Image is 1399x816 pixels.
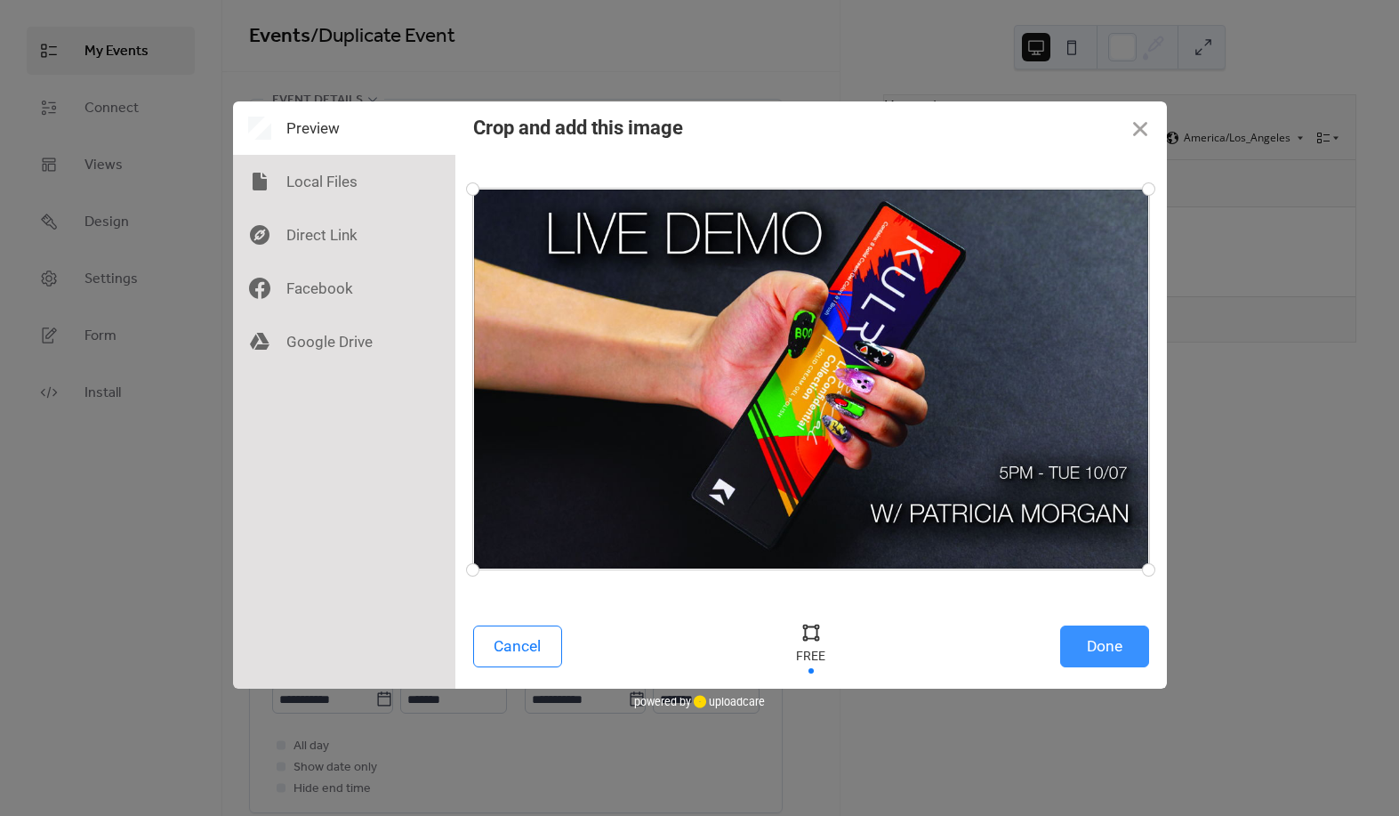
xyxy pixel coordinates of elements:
div: powered by [634,689,765,715]
div: Crop and add this image [473,117,683,139]
div: Direct Link [233,208,455,262]
button: Done [1060,626,1149,667]
a: uploadcare [691,695,765,708]
button: Close [1114,101,1167,155]
div: Google Drive [233,315,455,368]
button: Cancel [473,626,562,667]
div: Facebook [233,262,455,315]
div: Preview [233,101,455,155]
div: Local Files [233,155,455,208]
